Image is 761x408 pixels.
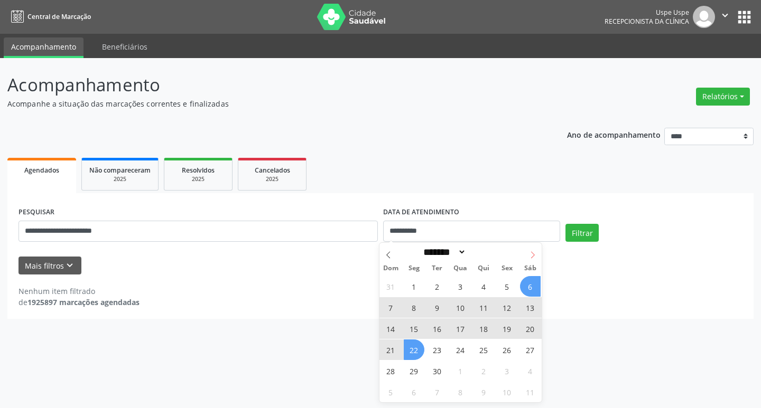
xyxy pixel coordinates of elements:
[474,276,494,297] span: Setembro 4, 2025
[474,297,494,318] span: Setembro 11, 2025
[4,37,83,58] a: Acompanhamento
[474,360,494,381] span: Outubro 2, 2025
[402,265,425,272] span: Seg
[518,265,542,272] span: Sáb
[380,360,401,381] span: Setembro 28, 2025
[404,360,424,381] span: Setembro 29, 2025
[427,297,448,318] span: Setembro 9, 2025
[497,382,517,402] span: Outubro 10, 2025
[450,339,471,360] span: Setembro 24, 2025
[420,246,467,258] select: Month
[64,260,76,271] i: keyboard_arrow_down
[7,98,530,109] p: Acompanhe a situação das marcações correntes e finalizadas
[474,382,494,402] span: Outubro 9, 2025
[474,339,494,360] span: Setembro 25, 2025
[497,360,517,381] span: Outubro 3, 2025
[450,360,471,381] span: Outubro 1, 2025
[427,276,448,297] span: Setembro 2, 2025
[450,276,471,297] span: Setembro 3, 2025
[404,318,424,339] span: Setembro 15, 2025
[380,297,401,318] span: Setembro 7, 2025
[89,175,151,183] div: 2025
[497,297,517,318] span: Setembro 12, 2025
[497,339,517,360] span: Setembro 26, 2025
[520,318,541,339] span: Setembro 20, 2025
[7,8,91,25] a: Central de Marcação
[495,265,518,272] span: Sex
[7,72,530,98] p: Acompanhamento
[246,175,299,183] div: 2025
[735,8,754,26] button: apps
[427,360,448,381] span: Setembro 30, 2025
[18,257,81,275] button: Mais filtroskeyboard_arrow_down
[696,88,750,106] button: Relatórios
[520,360,541,381] span: Outubro 4, 2025
[89,166,151,175] span: Não compareceram
[18,297,140,308] div: de
[497,276,517,297] span: Setembro 5, 2025
[449,265,472,272] span: Qua
[18,286,140,297] div: Nenhum item filtrado
[605,17,689,26] span: Recepcionista da clínica
[719,10,731,21] i: 
[520,382,541,402] span: Outubro 11, 2025
[380,382,401,402] span: Outubro 5, 2025
[474,318,494,339] span: Setembro 18, 2025
[255,166,290,175] span: Cancelados
[27,12,91,21] span: Central de Marcação
[472,265,495,272] span: Qui
[427,318,448,339] span: Setembro 16, 2025
[565,224,599,242] button: Filtrar
[567,128,661,141] p: Ano de acompanhamento
[605,8,689,17] div: Uspe Uspe
[425,265,449,272] span: Ter
[383,204,459,221] label: DATA DE ATENDIMENTO
[182,166,215,175] span: Resolvidos
[404,276,424,297] span: Setembro 1, 2025
[27,297,140,307] strong: 1925897 marcações agendadas
[450,382,471,402] span: Outubro 8, 2025
[520,339,541,360] span: Setembro 27, 2025
[715,6,735,28] button: 
[380,339,401,360] span: Setembro 21, 2025
[380,276,401,297] span: Agosto 31, 2025
[95,37,155,56] a: Beneficiários
[520,276,541,297] span: Setembro 6, 2025
[379,265,403,272] span: Dom
[427,339,448,360] span: Setembro 23, 2025
[404,297,424,318] span: Setembro 8, 2025
[380,318,401,339] span: Setembro 14, 2025
[24,166,59,175] span: Agendados
[497,318,517,339] span: Setembro 19, 2025
[18,204,54,221] label: PESQUISAR
[693,6,715,28] img: img
[450,297,471,318] span: Setembro 10, 2025
[404,382,424,402] span: Outubro 6, 2025
[450,318,471,339] span: Setembro 17, 2025
[172,175,225,183] div: 2025
[427,382,448,402] span: Outubro 7, 2025
[404,339,424,360] span: Setembro 22, 2025
[466,246,501,258] input: Year
[520,297,541,318] span: Setembro 13, 2025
